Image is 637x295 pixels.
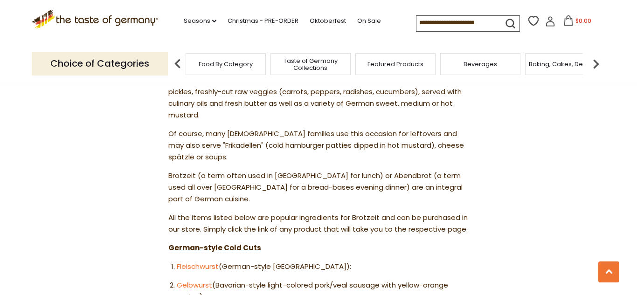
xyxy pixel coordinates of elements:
a: On Sale [357,16,381,26]
a: Featured Products [367,61,423,68]
button: $0.00 [557,15,597,29]
p: Choice of Categories [32,52,168,75]
p: All the items listed below are popular ingredients for Brotzeit and can be purchased in our store... [168,212,469,235]
a: Oktoberfest [310,16,346,26]
a: Food By Category [199,61,253,68]
a: Gelbwurst [177,280,212,290]
li: (German-style [GEOGRAPHIC_DATA]): [177,261,469,273]
p: Of course, many [DEMOGRAPHIC_DATA] families use this occasion for leftovers and may also serve "F... [168,128,469,163]
strong: German-style Cold Cuts [168,243,261,253]
a: Seasons [184,16,216,26]
a: Taste of Germany Collections [273,57,348,71]
img: next arrow [587,55,605,73]
a: Christmas - PRE-ORDER [228,16,298,26]
span: $0.00 [575,17,591,25]
a: Beverages [464,61,497,68]
img: previous arrow [168,55,187,73]
a: Fleischwurst [177,261,219,271]
a: Baking, Cakes, Desserts [529,61,601,68]
p: Brotzeit (a term often used in [GEOGRAPHIC_DATA] for lunch) or Abendbrot (a term used all over [G... [168,170,469,205]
